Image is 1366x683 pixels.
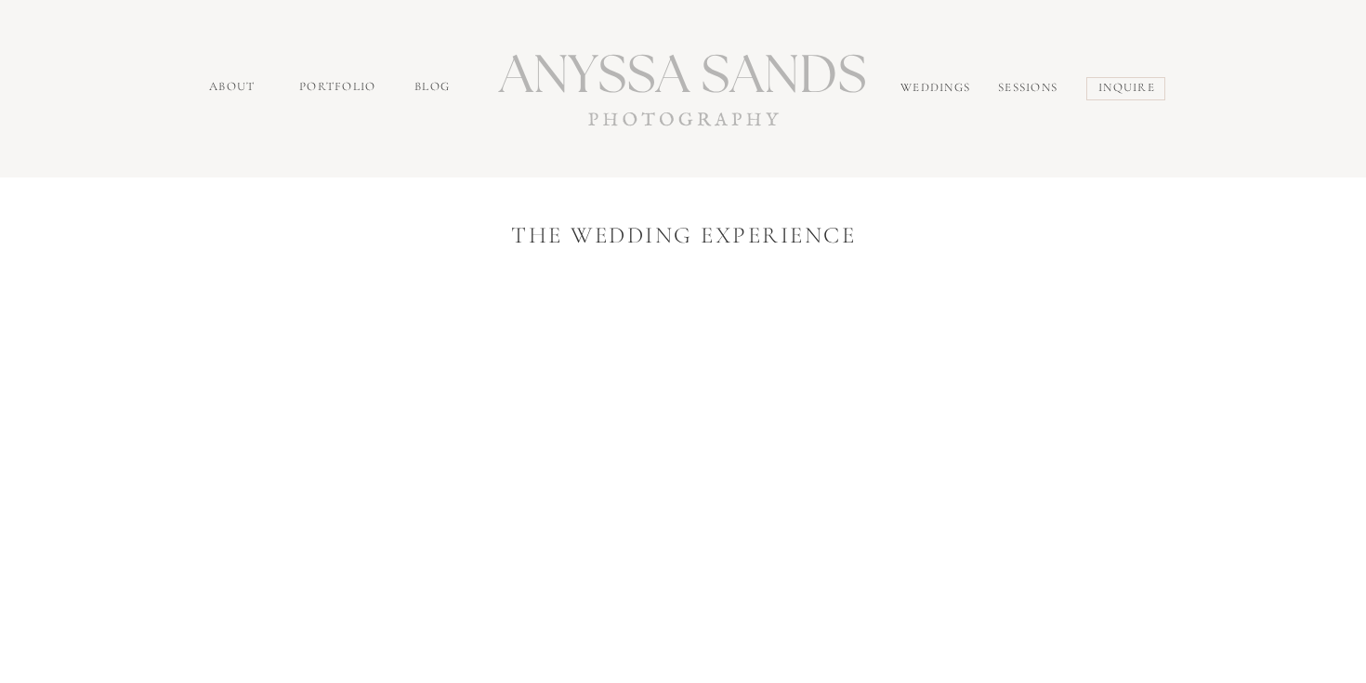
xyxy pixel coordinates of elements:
[414,78,457,99] a: Blog
[900,79,979,100] a: Weddings
[490,218,877,255] nav: the wedding experience
[998,79,1066,101] a: sessions
[299,78,379,99] a: portfolio
[209,78,260,99] a: about
[1098,79,1159,100] a: inquire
